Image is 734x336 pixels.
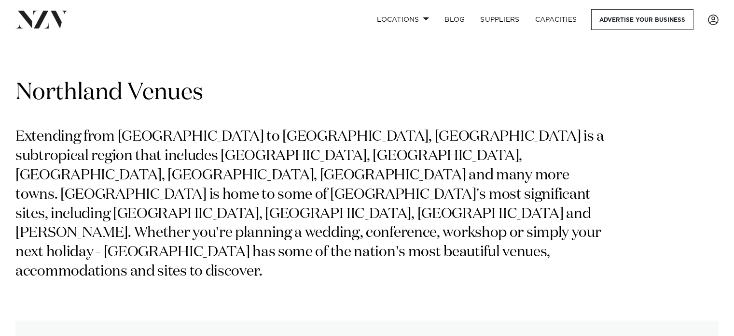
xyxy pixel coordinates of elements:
[437,9,472,30] a: BLOG
[472,9,527,30] a: SUPPLIERS
[15,78,719,108] h1: Northland Venues
[15,128,612,282] p: Extending from [GEOGRAPHIC_DATA] to [GEOGRAPHIC_DATA], [GEOGRAPHIC_DATA] is a subtropical region ...
[527,9,585,30] a: Capacities
[369,9,437,30] a: Locations
[591,9,693,30] a: Advertise your business
[15,11,68,28] img: nzv-logo.png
